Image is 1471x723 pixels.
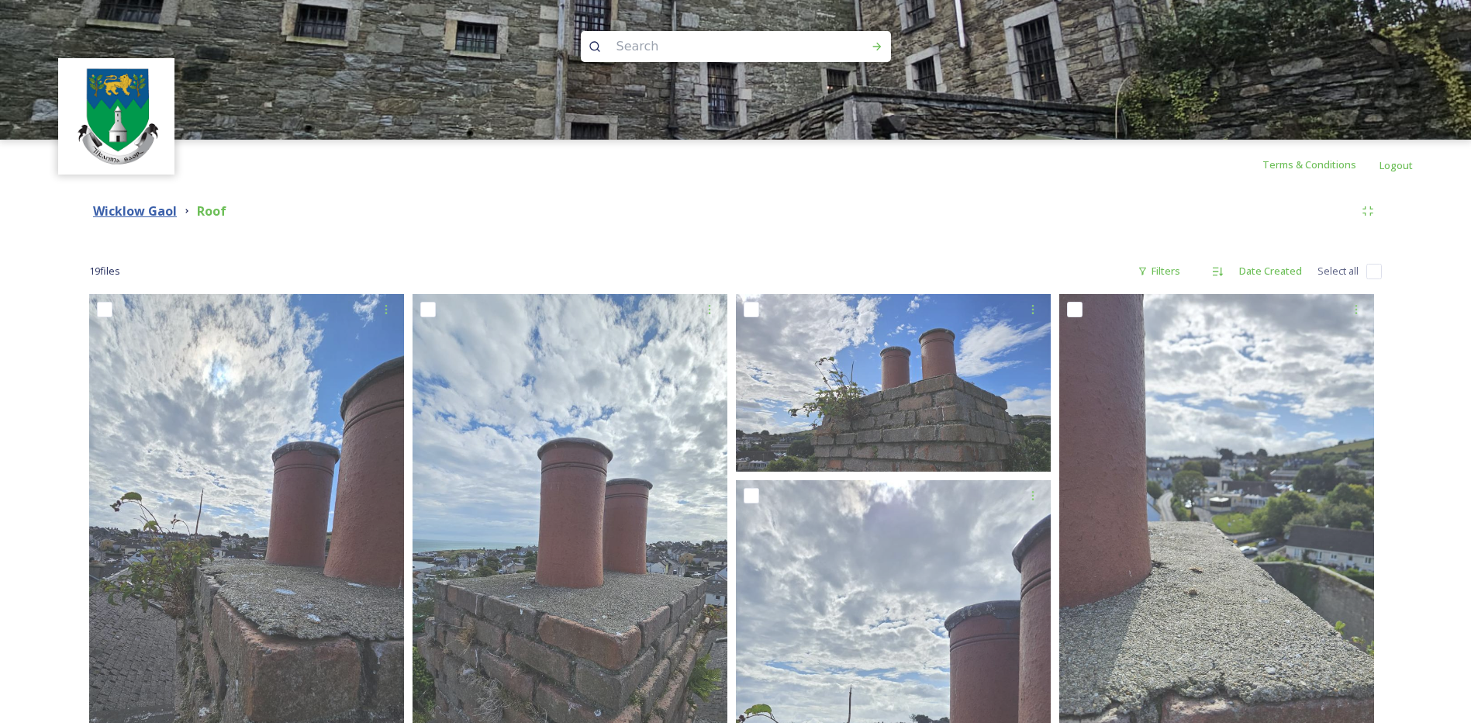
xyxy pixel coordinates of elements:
[197,202,226,220] strong: Roof
[1231,256,1310,286] div: Date Created
[736,294,1051,472] img: WhatsApp Image 2025-09-18 at 10.18.09_e694081d.jpg
[1262,155,1379,174] a: Terms & Conditions
[60,61,173,173] img: download%20(9).png
[1130,256,1188,286] div: Filters
[1317,264,1359,278] span: Select all
[93,202,177,220] strong: Wicklow Gaol
[609,29,821,64] input: Search
[89,264,120,278] span: 19 file s
[1262,157,1356,171] span: Terms & Conditions
[1379,158,1413,172] span: Logout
